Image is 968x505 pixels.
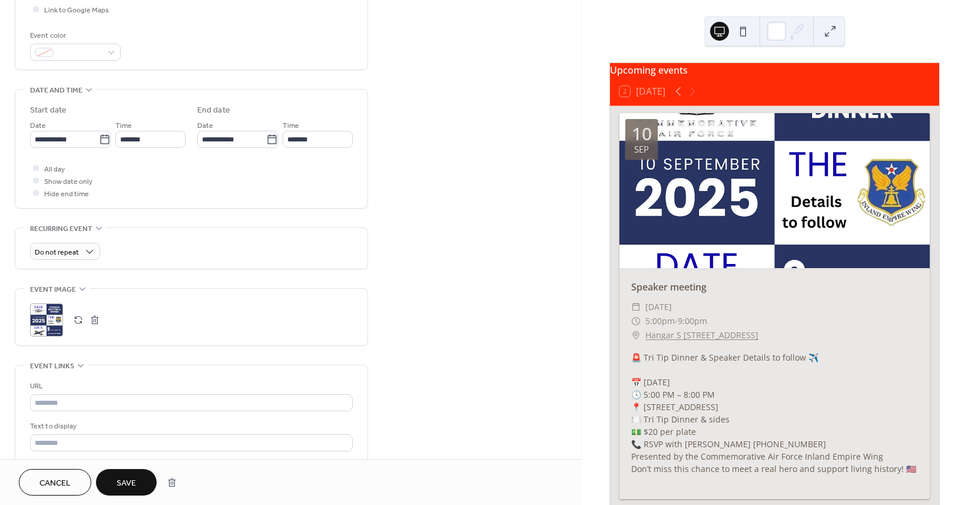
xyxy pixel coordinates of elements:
span: 9:00pm [678,314,707,328]
div: ​ [631,300,641,314]
a: Hangar S [STREET_ADDRESS] [645,328,758,342]
span: Date and time [30,84,82,97]
div: ; [30,303,63,336]
span: Cancel [39,477,71,490]
div: 10 [632,125,652,143]
span: Hide end time [44,188,89,200]
div: Start date [30,104,67,117]
span: All day [44,163,65,176]
div: ​ [631,328,641,342]
span: Recurring event [30,223,92,235]
span: Date [197,120,213,132]
button: Cancel [19,469,91,496]
span: [DATE] [645,300,672,314]
div: URL [30,380,350,392]
div: Upcoming events [610,63,939,77]
span: Show date only [44,176,92,188]
div: ​ [631,314,641,328]
span: Do not repeat [35,246,79,259]
button: Save [96,469,157,496]
span: - [675,314,678,328]
div: 🚨 Tri Tip Dinner & Speaker Details to follow ✈️ 📅 [DATE] 🕓 5:00 PM – 8:00 PM 📍 [STREET_ADDRESS] 🍽... [619,351,930,487]
div: Speaker meeting [619,280,930,294]
span: Save [117,477,136,490]
span: 5:00pm [645,314,675,328]
div: Event color [30,29,118,42]
span: Time [283,120,299,132]
div: Text to display [30,420,350,433]
span: Date [30,120,46,132]
span: Event image [30,283,76,296]
span: Time [115,120,132,132]
span: Event links [30,360,74,372]
span: Link to Google Maps [44,4,109,16]
div: End date [197,104,230,117]
div: Sep [634,145,649,154]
